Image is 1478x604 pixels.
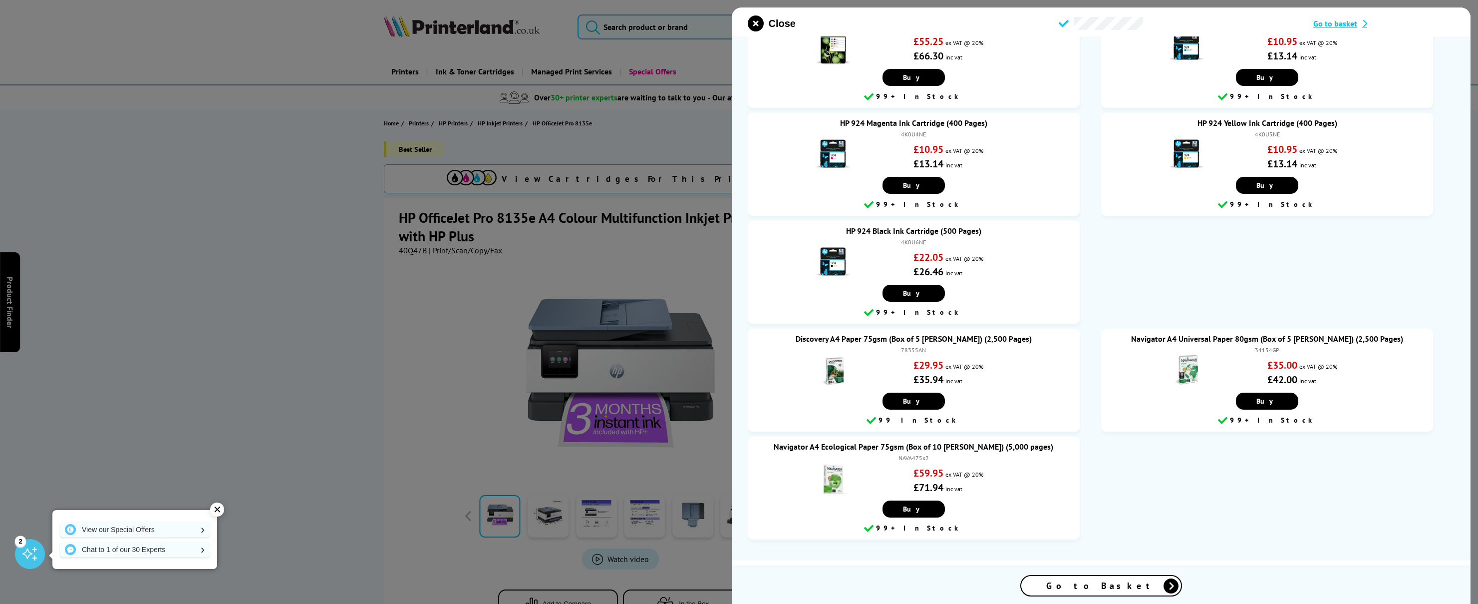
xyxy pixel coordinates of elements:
span: inc vat [945,161,962,169]
span: Buy [903,289,924,298]
span: ex VAT @ 20% [945,471,983,478]
strong: £29.95 [913,359,943,372]
strong: £59.95 [913,467,943,480]
strong: £26.46 [913,265,943,278]
a: Go to basket [1313,18,1455,28]
div: 4K0U4NE [758,130,1070,138]
div: 99+ In Stock [753,199,1075,211]
a: View our Special Offers [60,522,210,538]
img: HP 924 Ink Cartridge Value Pack CMY (400 Pages) K (500 Pages) [816,30,851,65]
div: 99+ In Stock [753,307,1075,319]
img: HP 924 Cyan Ink Cartridge (400 Pages) [1169,30,1204,65]
strong: £66.30 [913,49,943,62]
a: Discovery A4 Paper 75gsm (Box of 5 [PERSON_NAME]) (2,500 Pages) [796,334,1032,344]
strong: £55.25 [913,35,943,48]
span: Buy [903,73,924,82]
a: HP 924 Yellow Ink Cartridge (400 Pages) [1197,118,1337,128]
button: close modal [748,15,796,31]
span: ex VAT @ 20% [1299,147,1337,154]
span: inc vat [1299,161,1316,169]
span: inc vat [945,485,962,493]
div: ✕ [210,503,224,517]
strong: £35.00 [1267,359,1297,372]
strong: £10.95 [1267,143,1297,156]
a: Chat to 1 of our 30 Experts [60,542,210,558]
span: Go to basket [1313,18,1357,28]
strong: £13.14 [1267,49,1297,62]
div: 99+ In Stock [1106,415,1429,427]
span: inc vat [945,269,962,277]
a: HP 924 Magenta Ink Cartridge (400 Pages) [840,118,987,128]
a: Navigator A4 Universal Paper 80gsm (Box of 5 [PERSON_NAME]) (2,500 Pages) [1131,334,1403,344]
span: Buy [903,397,924,406]
img: HP 924 Yellow Ink Cartridge (400 Pages) [1169,138,1204,173]
span: ex VAT @ 20% [1299,363,1337,370]
strong: £10.95 [1267,35,1297,48]
span: inc vat [945,377,962,385]
span: Buy [1256,397,1278,406]
div: 99+ In Stock [753,91,1075,103]
div: 34154GP [1111,346,1424,354]
span: ex VAT @ 20% [945,255,983,262]
a: HP 924 Black Ink Cartridge (500 Pages) [846,226,981,236]
img: HP 924 Magenta Ink Cartridge (400 Pages) [816,138,851,173]
strong: £35.94 [913,373,943,386]
span: inc vat [945,53,962,61]
span: ex VAT @ 20% [945,363,983,370]
strong: £42.00 [1267,373,1297,386]
img: HP 924 Black Ink Cartridge (500 Pages) [816,246,851,281]
span: ex VAT @ 20% [945,147,983,154]
div: NAVA475x2 [758,454,1070,462]
strong: £13.14 [913,157,943,170]
span: Go to Basket [1046,580,1156,592]
img: Navigator A4 Ecological Paper 75gsm (Box of 10 Reams) (5,000 pages) [816,462,851,497]
strong: £22.05 [913,251,943,264]
strong: £13.14 [1267,157,1297,170]
strong: £10.95 [913,143,943,156]
div: 99 In Stock [753,415,1075,427]
img: Discovery A4 Paper 75gsm (Box of 5 Reams) (2,500 Pages) [816,354,851,389]
div: 78355AN [758,346,1070,354]
span: inc vat [1299,53,1316,61]
span: Buy [1256,73,1278,82]
span: Buy [903,181,924,190]
div: 4K0U6NE [758,238,1070,246]
a: Navigator A4 Ecological Paper 75gsm (Box of 10 [PERSON_NAME]) (5,000 pages) [774,442,1053,452]
div: 4K0U5NE [1111,130,1424,138]
div: 99+ In Stock [1106,91,1429,103]
img: Navigator A4 Universal Paper 80gsm (Box of 5 Reams) (2,500 Pages) [1169,354,1204,389]
a: Go to Basket [1020,575,1182,597]
span: Buy [1256,181,1278,190]
span: inc vat [1299,377,1316,385]
div: 2 [15,536,26,547]
div: 99+ In Stock [753,523,1075,535]
strong: £71.94 [913,481,943,494]
span: Buy [903,505,924,514]
span: Close [769,18,796,29]
span: ex VAT @ 20% [945,39,983,46]
div: 99+ In Stock [1106,199,1429,211]
span: ex VAT @ 20% [1299,39,1337,46]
